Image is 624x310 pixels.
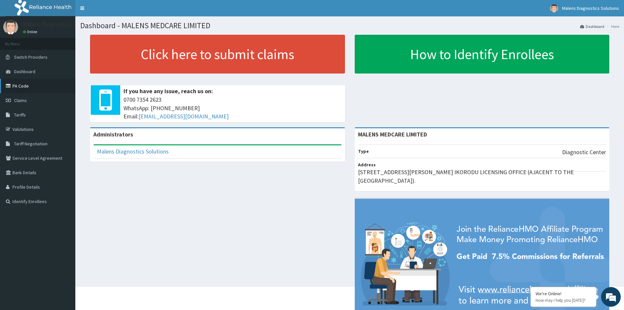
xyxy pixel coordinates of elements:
a: Dashboard [580,24,604,29]
h1: Dashboard - MALENS MEDCARE LIMITED [80,21,619,30]
strong: MALENS MEDCARE LIMITED [358,131,427,138]
span: Tariffs [14,112,26,118]
img: User Image [550,4,558,12]
p: How may I help you today? [536,298,591,303]
span: Switch Providers [14,54,47,60]
b: Administrators [93,131,133,138]
span: Tariff Negotiation [14,141,47,147]
span: Malens Diagnostics Solutions [562,5,619,11]
span: Dashboard [14,69,35,74]
span: Claims [14,97,27,103]
img: User Image [3,20,18,34]
div: We're Online! [536,291,591,297]
p: Diagnostic Center [562,148,606,156]
span: 0700 7354 2623 WhatsApp: [PHONE_NUMBER] Email: [123,95,342,121]
a: Click here to submit claims [90,35,345,73]
li: Here [605,24,619,29]
b: Type [358,148,369,154]
a: How to Identify Enrollees [355,35,610,73]
p: [STREET_ADDRESS][PERSON_NAME] IKORODU LICENSING OFFICE (AJACENT TO THE [GEOGRAPHIC_DATA]). [358,168,606,185]
a: Online [23,30,39,34]
p: Malens Diagnostics Solutions [23,21,97,27]
a: Malens Diagnostics Solutions [97,148,169,155]
b: Address [358,162,376,168]
b: If you have any issue, reach us on: [123,87,213,95]
a: [EMAIL_ADDRESS][DOMAIN_NAME] [139,113,229,120]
